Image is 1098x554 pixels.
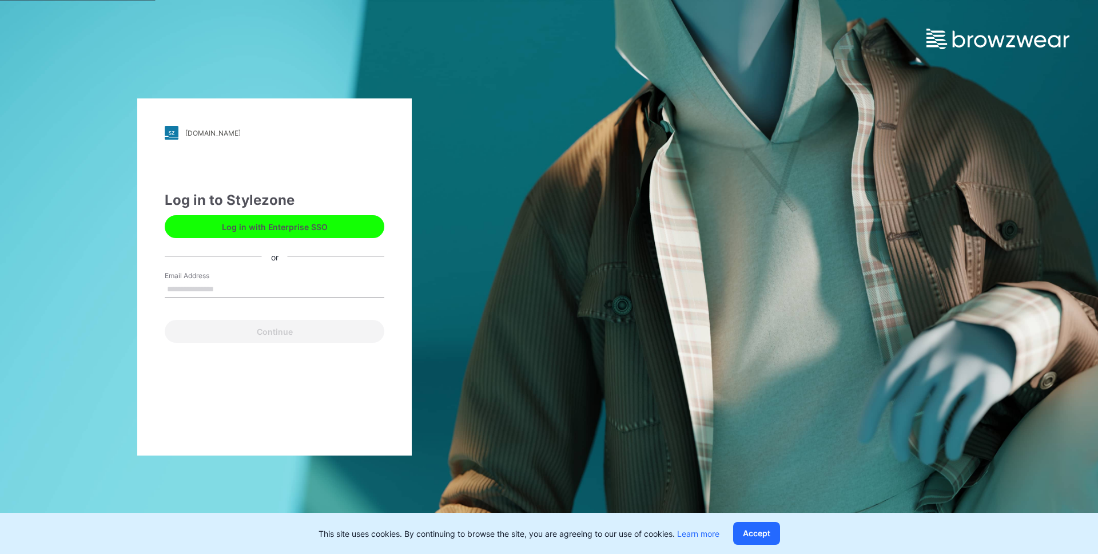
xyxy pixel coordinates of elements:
p: This site uses cookies. By continuing to browse the site, you are agreeing to our use of cookies. [319,528,719,540]
button: Accept [733,522,780,545]
div: or [262,251,288,263]
a: [DOMAIN_NAME] [165,126,384,140]
div: [DOMAIN_NAME] [185,129,241,137]
div: Log in to Stylezone [165,190,384,211]
label: Email Address [165,271,245,281]
button: Log in with Enterprise SSO [165,215,384,238]
a: Learn more [677,529,719,539]
img: stylezone-logo.562084cfcfab977791bfbf7441f1a819.svg [165,126,178,140]
img: browzwear-logo.e42bd6dac1945053ebaf764b6aa21510.svg [926,29,1069,49]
